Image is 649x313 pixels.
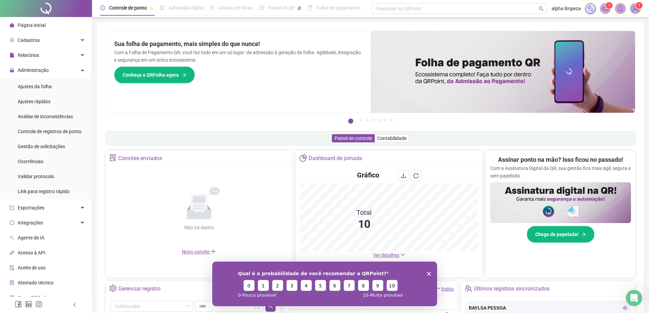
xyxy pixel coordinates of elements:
[490,182,631,223] img: banner%2F02c71560-61a6-44d4-94b9-c8ab97240462.png
[638,3,640,8] span: 1
[636,2,643,9] sup: Atualize o seu contato no menu Meus Dados
[210,5,215,10] span: sun
[72,302,77,307] span: left
[118,153,162,164] div: Convites enviados
[10,53,14,58] span: file
[413,173,419,178] span: reload
[10,250,14,255] span: api
[100,5,105,10] span: clock-circle
[114,49,362,64] p: Com a Folha de Pagamento QR, você faz tudo em um só lugar: da admissão à geração da folha. Agilid...
[18,295,48,300] span: Gerar QRCode
[18,280,53,285] span: Atestado técnico
[10,265,14,270] span: audit
[602,5,608,12] span: notification
[18,52,39,58] span: Relatórios
[35,301,42,308] span: instagram
[18,220,43,225] span: Integrações
[630,3,640,14] img: 83039
[10,295,14,300] span: qrcode
[160,5,165,10] span: file-done
[581,232,586,237] span: arrow-right
[168,224,230,231] div: Não há dados
[18,129,81,134] span: Controle de registros de ponto
[357,170,379,180] h4: Gráfico
[25,301,32,308] span: linkedin
[212,262,437,306] iframe: Pesquisa da QRPoint
[18,67,49,73] span: Administração
[400,252,405,257] span: down
[297,6,302,10] span: pushpin
[211,249,216,254] span: plus
[18,159,43,164] span: Ocorrências
[10,220,14,225] span: sync
[259,5,264,10] span: dashboard
[150,6,154,10] span: pushpin
[308,5,312,10] span: book
[373,252,399,258] span: Ver detalhes
[587,5,594,12] img: sparkle-icon.fc2bf0ac1784a2077858766a79e2daf3.svg
[123,71,179,79] span: Conheça a QRFolha agora
[268,5,295,11] span: Painel do DP
[10,205,14,210] span: export
[18,22,46,28] span: Página inicial
[10,68,14,73] span: lock
[309,153,362,164] div: Dashboard de jornada
[15,301,22,308] span: facebook
[219,5,253,11] span: Gestão de férias
[10,23,14,28] span: home
[109,285,117,292] span: setting
[18,114,73,119] span: Análise de inconsistências
[169,5,204,11] span: Admissão digital
[377,136,406,141] span: Contabilidade
[109,154,117,161] span: solution
[10,280,14,285] span: solution
[371,31,635,113] img: banner%2F8d14a306-6205-4263-8e5b-06e9a85ad873.png
[299,154,307,161] span: pie-chart
[18,84,52,89] span: Ajustes da folha
[527,226,594,243] button: Chega de papelada!
[539,6,544,11] span: search
[348,119,353,124] button: 1
[114,66,195,83] button: Conheça a QRFolha agora
[401,173,406,178] span: download
[390,119,393,122] button: 7
[18,265,46,270] span: Aceite de uso
[535,231,578,238] span: Chega de papelada!
[18,37,40,43] span: Cadastros
[371,119,375,122] button: 4
[433,286,454,292] a: Ver todos
[365,119,369,122] button: 3
[608,3,611,8] span: 1
[552,5,581,12] span: alpha limpeza
[377,119,381,122] button: 5
[384,119,387,122] button: 6
[474,283,550,295] div: Últimos registros sincronizados
[465,285,472,292] span: team
[617,5,623,12] span: bell
[490,165,631,179] p: Com a Assinatura Digital da QR, sua gestão fica mais ágil, segura e sem papelada.
[18,235,44,240] span: Agente de IA
[109,5,147,11] span: Controle de ponto
[18,205,44,210] span: Exportações
[114,39,362,49] h2: Sua folha de pagamento, mais simples do que nunca!
[18,174,54,179] span: Validar protocolo
[18,144,65,149] span: Gestão de solicitações
[18,189,69,194] span: Link para registro rápido
[316,5,360,11] span: Folha de pagamento
[498,155,623,165] h2: Assinar ponto na mão? Isso ficou no passado!
[359,119,362,122] button: 2
[469,304,628,312] div: RAYLSA PESSOA
[626,290,642,306] iframe: Intercom live chat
